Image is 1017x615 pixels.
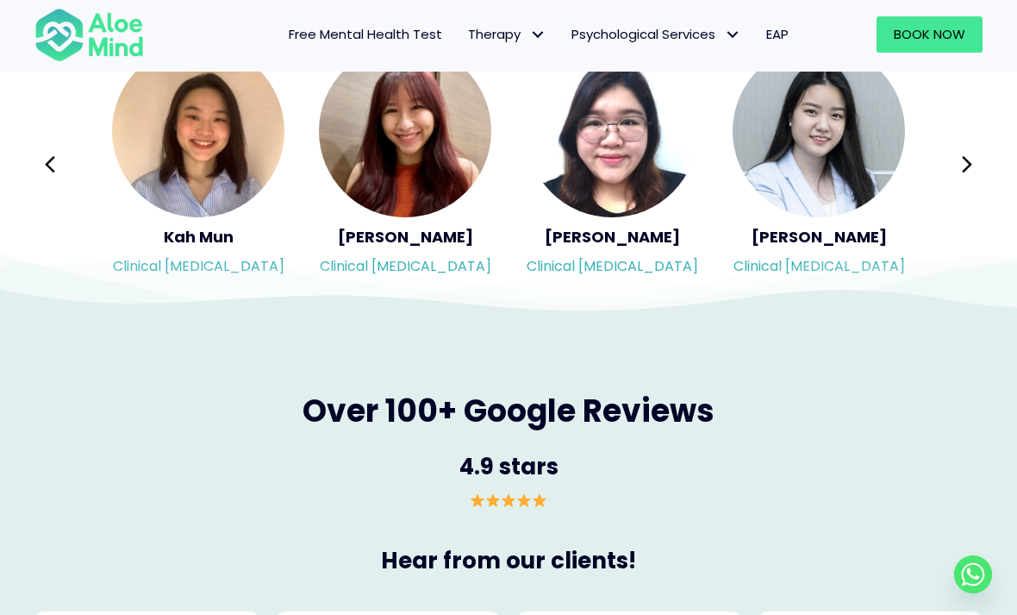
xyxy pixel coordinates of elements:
a: <h5>Yen Li</h5><p>Clinical psychologist</p> [PERSON_NAME]Clinical [MEDICAL_DATA] [733,45,905,285]
span: 4.9 stars [459,451,558,482]
nav: Menu [161,16,802,53]
a: EAP [753,16,802,53]
img: ⭐ [486,493,500,507]
h5: [PERSON_NAME] [526,226,698,248]
h5: [PERSON_NAME] [733,226,905,248]
span: EAP [766,25,789,43]
a: <h5>Kah Mun</h5><p>Clinical psychologist</p> Kah MunClinical [MEDICAL_DATA] [112,45,284,285]
span: Free Mental Health Test [289,25,442,43]
a: Book Now [877,16,983,53]
h5: Kah Mun [112,226,284,248]
div: Slide 12 of 3 [526,43,698,286]
img: <h5>Wei Shan</h5><p>Clinical psychologist</p> [526,45,698,217]
span: Book Now [894,25,965,43]
div: Slide 13 of 3 [733,43,905,286]
img: ⭐ [502,493,515,507]
span: Over 100+ Google Reviews [303,389,714,433]
img: <h5>Kah Mun</h5><p>Clinical psychologist</p> [112,45,284,217]
a: Free Mental Health Test [276,16,455,53]
a: TherapyTherapy: submenu [455,16,558,53]
span: Psychological Services: submenu [720,22,745,47]
img: <h5>Jean</h5><p>Clinical psychologist</p> [319,45,491,217]
img: Aloe mind Logo [34,7,144,62]
a: <h5>Jean</h5><p>Clinical psychologist</p> [PERSON_NAME]Clinical [MEDICAL_DATA] [319,45,491,285]
img: ⭐ [471,493,484,507]
img: <h5>Yen Li</h5><p>Clinical psychologist</p> [733,45,905,217]
span: Hear from our clients! [381,545,636,576]
span: Psychological Services [571,25,740,43]
a: Whatsapp [954,555,992,593]
a: Psychological ServicesPsychological Services: submenu [558,16,753,53]
img: ⭐ [533,493,546,507]
div: Slide 11 of 3 [319,43,491,286]
h5: [PERSON_NAME] [319,226,491,248]
div: Slide 10 of 3 [112,43,284,286]
img: ⭐ [517,493,531,507]
span: Therapy [468,25,546,43]
span: Therapy: submenu [525,22,550,47]
a: <h5>Wei Shan</h5><p>Clinical psychologist</p> [PERSON_NAME]Clinical [MEDICAL_DATA] [526,45,698,285]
